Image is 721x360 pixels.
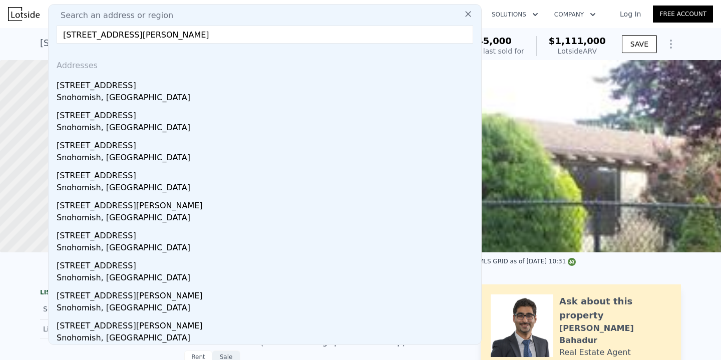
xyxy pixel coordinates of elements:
img: Lotside [8,7,40,21]
div: Snohomish, [GEOGRAPHIC_DATA] [57,212,477,226]
div: Sold [43,302,132,315]
div: Snohomish, [GEOGRAPHIC_DATA] [57,332,477,346]
div: [STREET_ADDRESS][PERSON_NAME] [57,286,477,302]
div: Snohomish, [GEOGRAPHIC_DATA] [57,242,477,256]
div: [STREET_ADDRESS] [57,106,477,122]
div: Ask about this property [559,294,671,322]
div: Snohomish, [GEOGRAPHIC_DATA] [57,182,477,196]
img: NWMLS Logo [568,258,576,266]
button: Company [546,6,604,24]
div: Listed [43,324,132,334]
div: Snohomish, [GEOGRAPHIC_DATA] [57,152,477,166]
div: [STREET_ADDRESS] [57,166,477,182]
div: [STREET_ADDRESS] [57,136,477,152]
div: [STREET_ADDRESS][PERSON_NAME] [57,196,477,212]
div: Snohomish, [GEOGRAPHIC_DATA] [57,272,477,286]
div: Real Estate Agent [559,346,631,358]
div: [STREET_ADDRESS] [57,256,477,272]
button: SAVE [622,35,657,53]
div: Snohomish, [GEOGRAPHIC_DATA] [57,92,477,106]
div: [PERSON_NAME] Bahadur [559,322,671,346]
div: LISTING & SALE HISTORY [40,288,240,298]
a: Free Account [653,6,713,23]
div: Lotside ARV [549,46,606,56]
button: Solutions [484,6,546,24]
a: Log In [608,9,653,19]
div: [STREET_ADDRESS] [57,76,477,92]
span: $1,111,000 [549,36,606,46]
button: Show Options [661,34,681,54]
div: Off Market, last sold for [442,46,524,56]
input: Enter an address, city, region, neighborhood or zip code [57,26,473,44]
div: [STREET_ADDRESS] [57,226,477,242]
div: Snohomish, [GEOGRAPHIC_DATA] [57,302,477,316]
span: Search an address or region [53,10,173,22]
div: Addresses [53,52,477,76]
span: $1,045,000 [455,36,512,46]
div: [STREET_ADDRESS] , Silver Firs , WA 98296 [40,36,231,50]
div: Snohomish, [GEOGRAPHIC_DATA] [57,122,477,136]
div: [STREET_ADDRESS][PERSON_NAME] [57,316,477,332]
